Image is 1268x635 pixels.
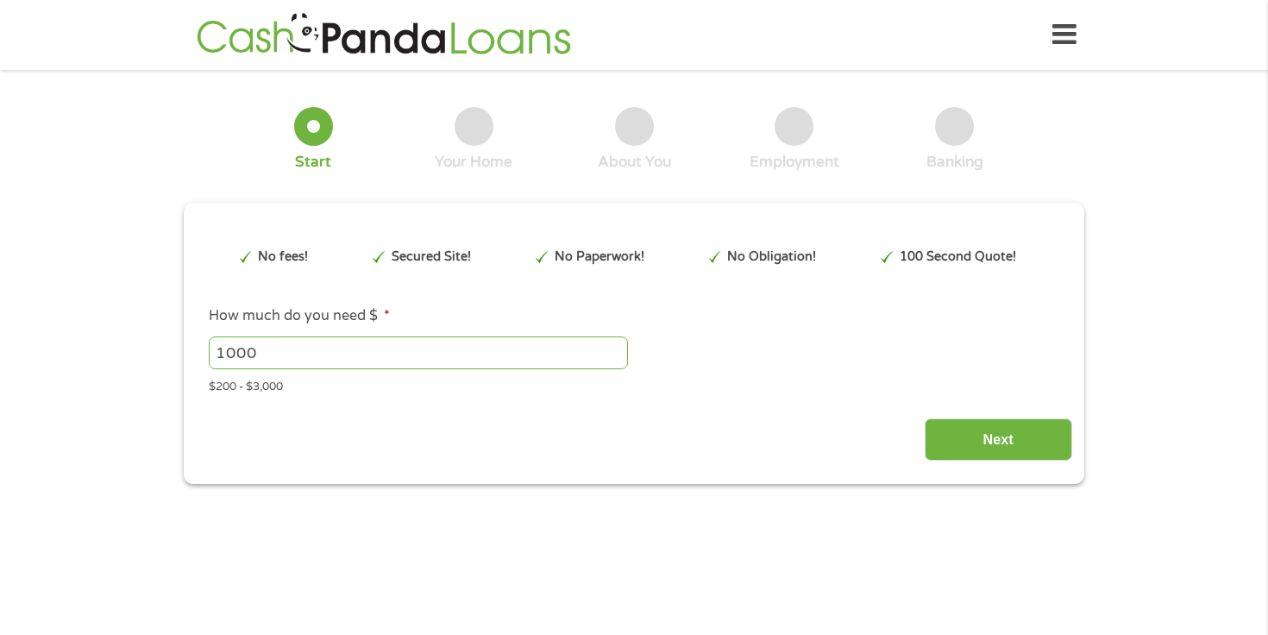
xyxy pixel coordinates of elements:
[209,307,390,325] label: How much do you need $
[926,153,983,172] div: Banking
[555,248,644,267] p: No Paperwork!
[750,153,839,172] div: Employment
[295,153,331,172] div: Start
[598,153,671,172] div: About You
[925,418,1072,461] input: Next
[209,373,1059,396] div: $200 - $3,000
[191,10,576,60] img: GetLoanNow Logo
[900,248,1016,267] p: 100 Second Quote!
[392,248,471,267] p: Secured Site!
[727,248,816,267] p: No Obligation!
[258,248,308,267] p: No fees!
[435,153,512,172] div: Your Home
